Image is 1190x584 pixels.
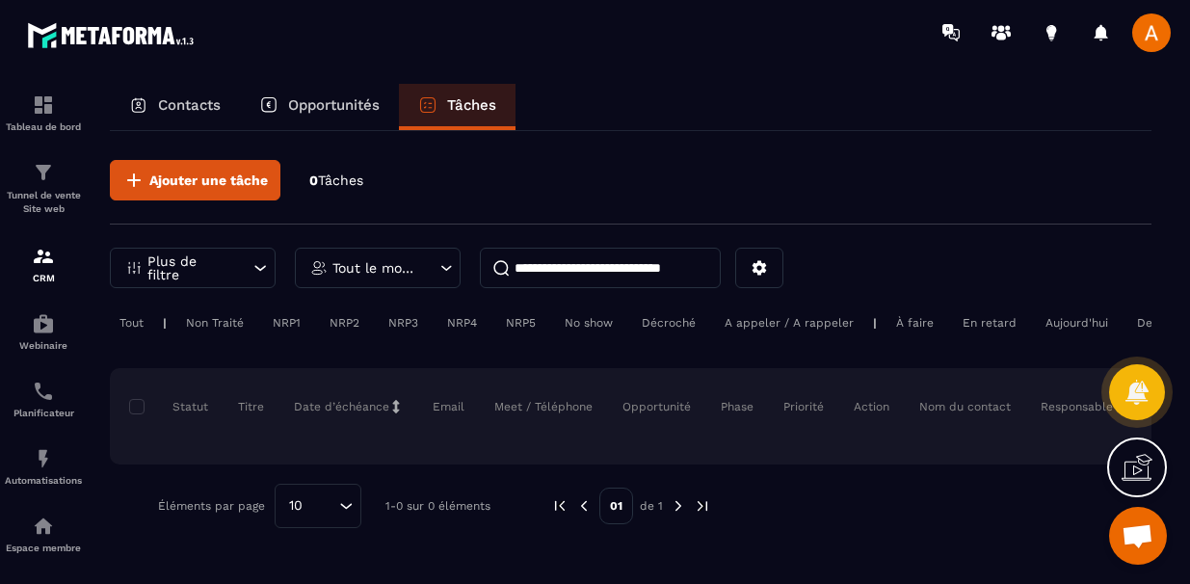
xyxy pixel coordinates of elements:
p: Phase [721,399,754,414]
img: automations [32,312,55,335]
p: Webinaire [5,340,82,351]
span: 10 [282,495,309,517]
p: Responsable [1041,399,1113,414]
p: Statut [134,399,208,414]
p: 0 [309,172,363,190]
div: No show [555,311,622,334]
img: scheduler [32,380,55,403]
a: formationformationTunnel de vente Site web [5,146,82,230]
img: formation [32,245,55,268]
img: automations [32,447,55,470]
div: NRP3 [379,311,428,334]
img: automations [32,515,55,538]
div: NRP2 [320,311,369,334]
div: En retard [953,311,1026,334]
p: Tunnel de vente Site web [5,189,82,216]
img: logo [27,17,200,53]
p: | [163,316,167,330]
p: 1-0 sur 0 éléments [385,499,490,513]
p: CRM [5,273,82,283]
a: formationformationTableau de bord [5,79,82,146]
p: Plus de filtre [147,254,232,281]
div: Tout [110,311,153,334]
span: Ajouter une tâche [149,171,268,190]
div: NRP1 [263,311,310,334]
p: Priorité [783,399,824,414]
div: Décroché [632,311,705,334]
button: Ajouter une tâche [110,160,280,200]
p: Email [433,399,464,414]
a: formationformationCRM [5,230,82,298]
div: A appeler / A rappeler [715,311,863,334]
img: formation [32,93,55,117]
a: automationsautomationsEspace membre [5,500,82,568]
p: Automatisations [5,475,82,486]
span: Tâches [318,173,363,188]
p: Tout le monde [332,261,418,275]
div: Aujourd'hui [1036,311,1118,334]
p: Nom du contact [919,399,1011,414]
p: Titre [238,399,264,414]
a: automationsautomationsAutomatisations [5,433,82,500]
div: NRP5 [496,311,545,334]
p: Opportunités [288,96,380,114]
a: Tâches [399,84,516,130]
img: prev [575,497,593,515]
div: Non Traité [176,311,253,334]
div: Search for option [275,484,361,528]
div: Demain [1127,311,1189,334]
p: Tableau de bord [5,121,82,132]
a: automationsautomationsWebinaire [5,298,82,365]
p: Opportunité [622,399,691,414]
p: Éléments par page [158,499,265,513]
a: schedulerschedulerPlanificateur [5,365,82,433]
div: NRP4 [437,311,487,334]
p: Meet / Téléphone [494,399,593,414]
img: formation [32,161,55,184]
p: de 1 [640,498,663,514]
a: Opportunités [240,84,399,130]
p: Date d’échéance [294,399,389,414]
div: Ouvrir le chat [1109,507,1167,565]
p: Action [854,399,889,414]
p: | [873,316,877,330]
p: 01 [599,488,633,524]
p: Tâches [447,96,496,114]
input: Search for option [309,495,334,517]
img: next [694,497,711,515]
p: Espace membre [5,543,82,553]
img: prev [551,497,569,515]
div: À faire [886,311,943,334]
p: Planificateur [5,408,82,418]
a: Contacts [110,84,240,130]
p: Contacts [158,96,221,114]
img: next [670,497,687,515]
